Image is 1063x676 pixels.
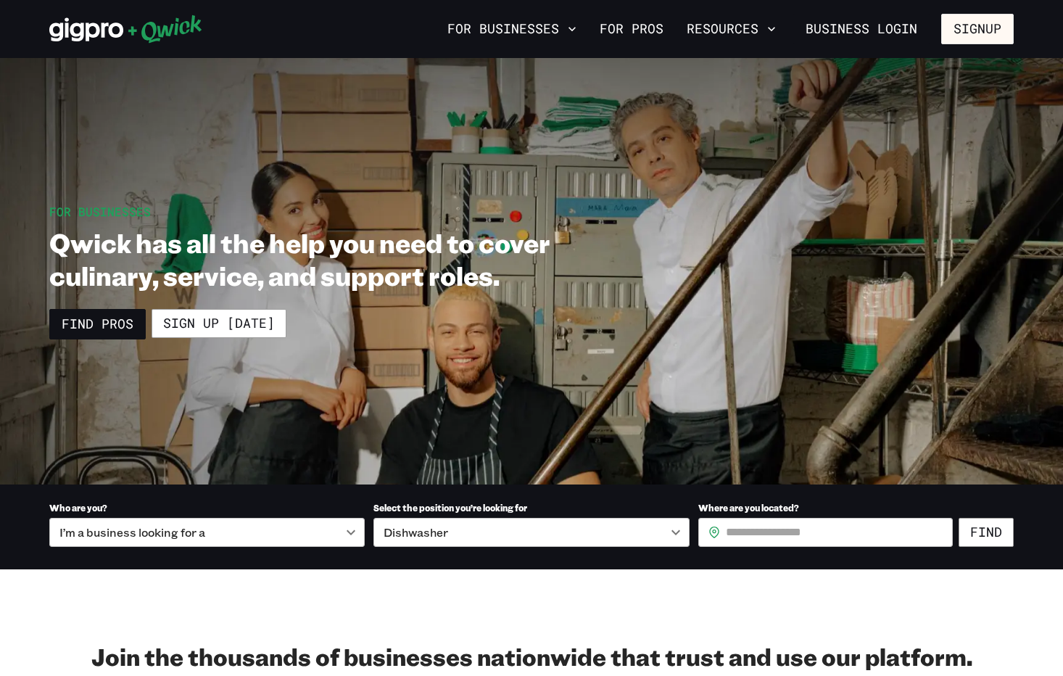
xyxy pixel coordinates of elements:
[793,14,930,44] a: Business Login
[959,518,1014,547] button: Find
[698,502,799,514] span: Where are you located?
[49,226,628,292] h1: Qwick has all the help you need to cover culinary, service, and support roles.
[681,17,782,41] button: Resources
[373,502,527,514] span: Select the position you’re looking for
[594,17,669,41] a: For Pros
[373,518,689,547] div: Dishwasher
[49,204,151,219] span: For Businesses
[49,309,146,339] a: Find Pros
[442,17,582,41] button: For Businesses
[49,502,107,514] span: Who are you?
[49,518,365,547] div: I’m a business looking for a
[152,309,286,338] a: Sign up [DATE]
[49,642,1014,671] h2: Join the thousands of businesses nationwide that trust and use our platform.
[941,14,1014,44] button: Signup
